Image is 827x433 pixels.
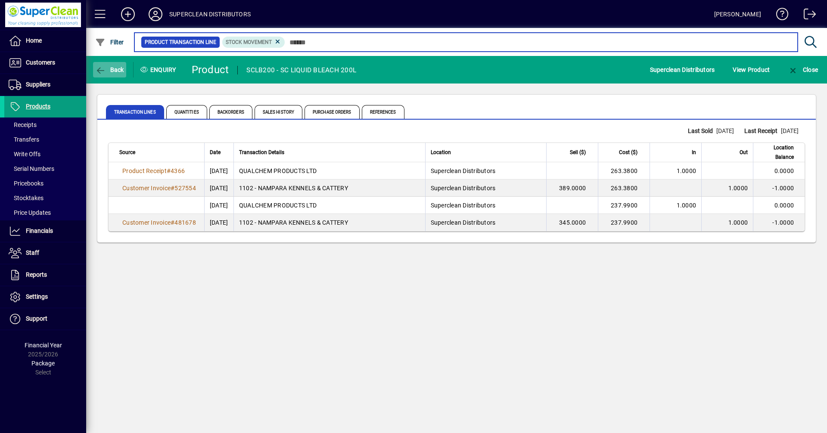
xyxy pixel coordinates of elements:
[114,6,142,22] button: Add
[119,218,199,227] a: Customer Invoice#481678
[95,66,124,73] span: Back
[598,214,650,231] td: 237.9900
[753,179,805,197] td: -1.0000
[546,214,598,231] td: 345.0000
[744,127,781,136] span: Last Receipt
[786,62,820,77] button: Close
[171,167,185,174] span: 4366
[122,167,167,174] span: Product Receipt
[171,219,174,226] span: #
[26,59,55,66] span: Customers
[677,167,696,174] span: 1.0000
[431,202,496,209] span: Superclean Distributors
[650,63,715,77] span: Superclean Distributors
[546,179,598,197] td: 389.0000
[4,132,86,147] a: Transfers
[204,197,233,214] td: [DATE]
[145,38,216,46] span: Product Transaction Line
[119,148,135,157] span: Source
[753,162,805,179] td: 0.0000
[431,167,496,174] span: Superclean Distributors
[25,342,62,349] span: Financial Year
[4,176,86,191] a: Pricebooks
[26,249,39,256] span: Staff
[9,121,37,128] span: Receipts
[740,148,748,157] span: Out
[26,293,48,300] span: Settings
[648,62,717,77] button: Superclean Distributors
[759,143,794,162] span: Location Balance
[4,242,86,264] a: Staff
[134,63,185,77] div: Enquiry
[169,7,251,21] div: SUPERCLEAN DISTRIBUTORS
[714,7,761,21] div: [PERSON_NAME]
[4,205,86,220] a: Price Updates
[619,148,637,157] span: Cost ($)
[753,214,805,231] td: -1.0000
[431,148,541,157] div: Location
[166,105,207,119] span: Quantities
[731,62,772,77] button: View Product
[233,162,425,179] td: QUALCHEM PRODUCTS LTD
[246,63,356,77] div: SCLB200 - SC LIQUID BLEACH 200L
[716,127,734,134] span: [DATE]
[688,127,716,136] span: Last Sold
[598,179,650,197] td: 263.3800
[86,62,134,77] app-page-header-button: Back
[233,197,425,214] td: QUALCHEM PRODUCTS LTD
[4,52,86,74] a: Customers
[93,62,126,77] button: Back
[209,105,252,119] span: Backorders
[4,161,86,176] a: Serial Numbers
[9,165,54,172] span: Serial Numbers
[570,148,586,157] span: Sell ($)
[93,34,126,50] button: Filter
[233,214,425,231] td: 1102 - NAMPARA KENNELS & CATTERY
[204,214,233,231] td: [DATE]
[431,148,451,157] span: Location
[797,2,816,30] a: Logout
[119,183,199,193] a: Customer Invoice#527554
[598,197,650,214] td: 237.9900
[204,179,233,197] td: [DATE]
[26,271,47,278] span: Reports
[4,30,86,52] a: Home
[781,127,799,134] span: [DATE]
[4,118,86,132] a: Receipts
[305,105,360,119] span: Purchase Orders
[174,185,196,192] span: 527554
[733,63,770,77] span: View Product
[4,220,86,242] a: Financials
[26,315,47,322] span: Support
[779,62,827,77] app-page-header-button: Close enquiry
[728,219,748,226] span: 1.0000
[362,105,404,119] span: References
[431,185,496,192] span: Superclean Distributors
[692,148,696,157] span: In
[431,219,496,226] span: Superclean Distributors
[222,37,285,48] mat-chip: Product Transaction Type: Stock movement
[4,308,86,330] a: Support
[4,74,86,96] a: Suppliers
[4,286,86,308] a: Settings
[239,148,284,157] span: Transaction Details
[603,148,645,157] div: Cost ($)
[119,166,188,176] a: Product Receipt#4366
[26,103,50,110] span: Products
[210,148,221,157] span: Date
[119,148,199,157] div: Source
[788,66,818,73] span: Close
[233,179,425,197] td: 1102 - NAMPARA KENNELS & CATTERY
[26,227,53,234] span: Financials
[192,63,229,77] div: Product
[9,136,39,143] span: Transfers
[142,6,169,22] button: Profile
[106,105,164,119] span: Transaction Lines
[4,264,86,286] a: Reports
[204,162,233,179] td: [DATE]
[255,105,302,119] span: Sales History
[122,185,171,192] span: Customer Invoice
[210,148,228,157] div: Date
[753,197,805,214] td: 0.0000
[598,162,650,179] td: 263.3800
